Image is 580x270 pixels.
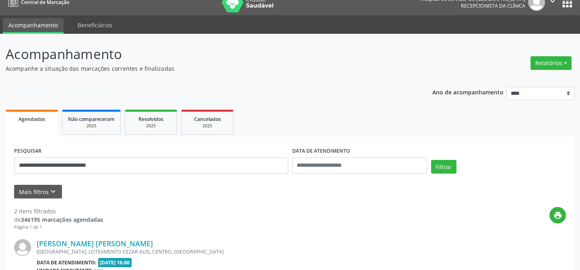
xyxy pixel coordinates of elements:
p: Ano de acompanhamento [432,87,504,97]
button: print [549,207,566,223]
label: PESQUISAR [14,145,41,157]
span: Agendados [19,116,45,123]
strong: 346195 marcações agendadas [21,216,103,223]
button: Mais filtroskeyboard_arrow_down [14,185,62,199]
a: Acompanhamento [3,18,64,34]
a: [PERSON_NAME] [PERSON_NAME] [37,239,153,248]
label: DATA DE ATENDIMENTO [292,145,350,157]
span: Resolvidos [138,116,163,123]
div: 2025 [187,123,227,129]
div: 2025 [68,123,115,129]
p: Acompanhe a situação das marcações correntes e finalizadas [6,64,404,73]
span: Cancelados [194,116,221,123]
i: print [553,211,562,220]
p: Acompanhamento [6,44,404,64]
i: keyboard_arrow_down [49,187,58,196]
span: [DATE] 16:00 [98,258,132,267]
div: Página 1 de 1 [14,224,103,231]
div: 2025 [131,123,171,129]
div: 2 itens filtrados [14,207,103,215]
button: Relatórios [530,56,572,70]
span: Não compareceram [68,116,115,123]
span: Recepcionista da clínica [461,2,525,9]
div: [GEOGRAPHIC_DATA], LOTEAMENTO CEZAR AUG, CENTRO, [GEOGRAPHIC_DATA] [37,248,445,255]
button: Filtrar [431,160,456,174]
div: de [14,215,103,224]
a: Beneficiários [72,18,118,32]
b: Data de atendimento: [37,259,97,266]
img: img [14,239,31,256]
